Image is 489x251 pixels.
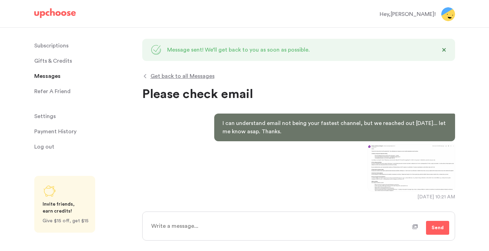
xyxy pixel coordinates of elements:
span: Send [432,224,444,232]
a: Messages [34,69,134,83]
img: 7PMxZh88d-Screenshot%202025-10-08%20at%2010.15.14%E2%80%AFAM.png [368,144,455,191]
a: Refer A Friend [34,84,134,98]
a: Settings [34,109,134,123]
a: Share UpChoose [34,176,95,233]
p: Refer A Friend [34,84,71,98]
p: Subscriptions [34,39,69,53]
a: Log out [34,140,134,154]
p: Payment History [34,125,76,138]
img: UpChoose [34,8,76,18]
a: UpChoose [34,8,76,21]
div: Please check email [142,86,455,102]
div: [DATE] 10:21 AM [417,194,455,200]
button: Send [426,221,449,235]
span: Log out [34,140,54,154]
div: Hey, [PERSON_NAME] ! [380,10,436,18]
p: I can understand email not being your fastest channel, but we reached out [DATE]... let me know a... [223,119,447,136]
div: Message sent! We’ll get back to you as soon as possible. [167,46,310,54]
a: Payment History [34,125,134,138]
a: Subscriptions [34,39,134,53]
a: Gifts & Credits [34,54,134,68]
span: Gifts & Credits [34,54,72,68]
span: Settings [34,109,56,123]
span: Messages [34,69,61,83]
span: Get back to all Messages [151,72,215,80]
